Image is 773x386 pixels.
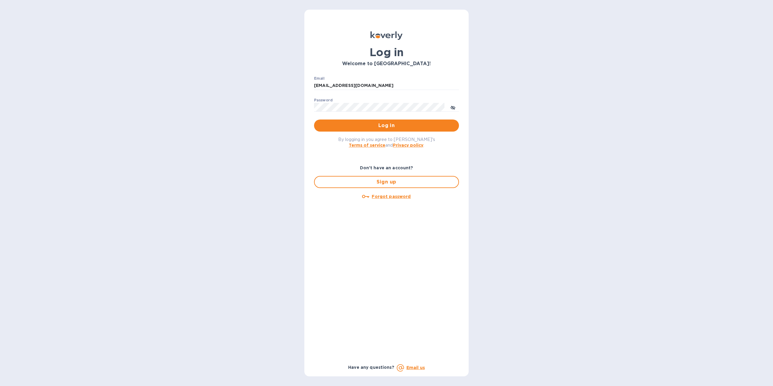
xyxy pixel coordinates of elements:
span: By logging in you agree to [PERSON_NAME]'s and . [338,137,435,148]
button: Log in [314,120,459,132]
a: Terms of service [349,143,385,148]
h1: Log in [314,46,459,59]
button: Sign up [314,176,459,188]
a: Email us [406,365,425,370]
u: Forgot password [372,194,411,199]
b: Don't have an account? [360,165,413,170]
a: Privacy policy [393,143,423,148]
img: Koverly [370,31,403,40]
label: Password [314,98,332,102]
label: Email [314,77,325,80]
button: toggle password visibility [447,101,459,113]
span: Log in [319,122,454,129]
b: Have any questions? [348,365,394,370]
input: Enter email address [314,81,459,90]
h3: Welcome to [GEOGRAPHIC_DATA]! [314,61,459,67]
span: Sign up [319,178,454,186]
